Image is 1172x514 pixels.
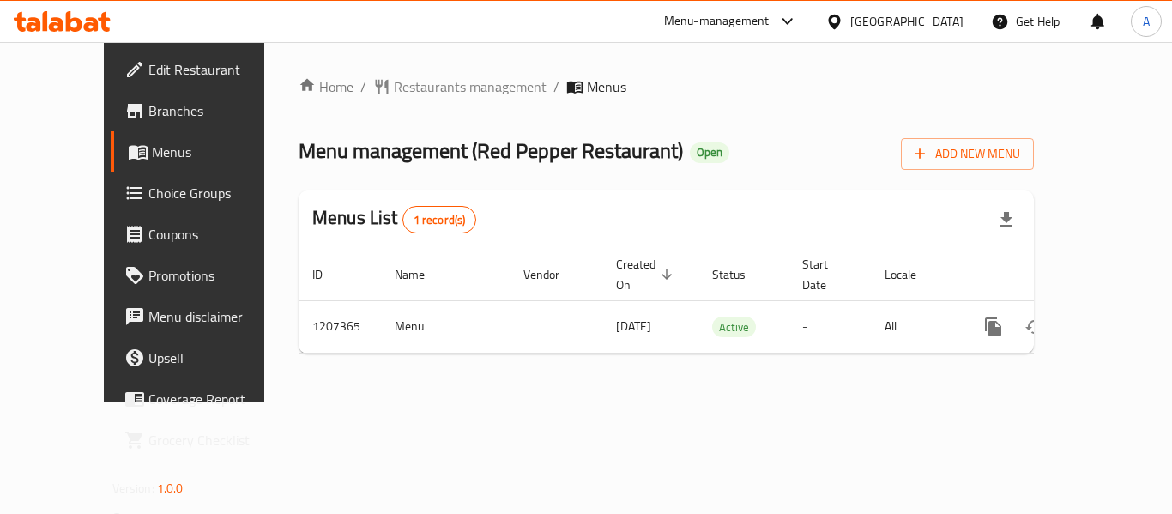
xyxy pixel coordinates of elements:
[299,249,1151,354] table: enhanced table
[871,300,959,353] td: All
[111,131,299,172] a: Menus
[901,138,1034,170] button: Add New Menu
[111,90,299,131] a: Branches
[111,49,299,90] a: Edit Restaurant
[111,172,299,214] a: Choice Groups
[148,183,286,203] span: Choice Groups
[157,477,184,499] span: 1.0.0
[802,254,850,295] span: Start Date
[148,59,286,80] span: Edit Restaurant
[381,300,510,353] td: Menu
[1143,12,1150,31] span: A
[148,224,286,245] span: Coupons
[152,142,286,162] span: Menus
[148,389,286,409] span: Coverage Report
[312,205,476,233] h2: Menus List
[299,300,381,353] td: 1207365
[395,264,447,285] span: Name
[299,76,353,97] a: Home
[111,337,299,378] a: Upsell
[587,76,626,97] span: Menus
[111,296,299,337] a: Menu disclaimer
[111,420,299,461] a: Grocery Checklist
[299,131,683,170] span: Menu management ( Red Pepper Restaurant )
[111,378,299,420] a: Coverage Report
[148,306,286,327] span: Menu disclaimer
[959,249,1151,301] th: Actions
[299,76,1034,97] nav: breadcrumb
[360,76,366,97] li: /
[690,142,729,163] div: Open
[712,264,768,285] span: Status
[111,255,299,296] a: Promotions
[616,254,678,295] span: Created On
[1014,306,1055,348] button: Change Status
[664,11,770,32] div: Menu-management
[148,100,286,121] span: Branches
[915,143,1020,165] span: Add New Menu
[712,317,756,337] span: Active
[788,300,871,353] td: -
[690,145,729,160] span: Open
[373,76,547,97] a: Restaurants management
[394,76,547,97] span: Restaurants management
[148,430,286,451] span: Grocery Checklist
[523,264,582,285] span: Vendor
[112,477,154,499] span: Version:
[111,214,299,255] a: Coupons
[986,199,1027,240] div: Export file
[850,12,964,31] div: [GEOGRAPHIC_DATA]
[616,315,651,337] span: [DATE]
[885,264,939,285] span: Locale
[973,306,1014,348] button: more
[553,76,559,97] li: /
[148,265,286,286] span: Promotions
[312,264,345,285] span: ID
[402,206,477,233] div: Total records count
[403,212,476,228] span: 1 record(s)
[148,348,286,368] span: Upsell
